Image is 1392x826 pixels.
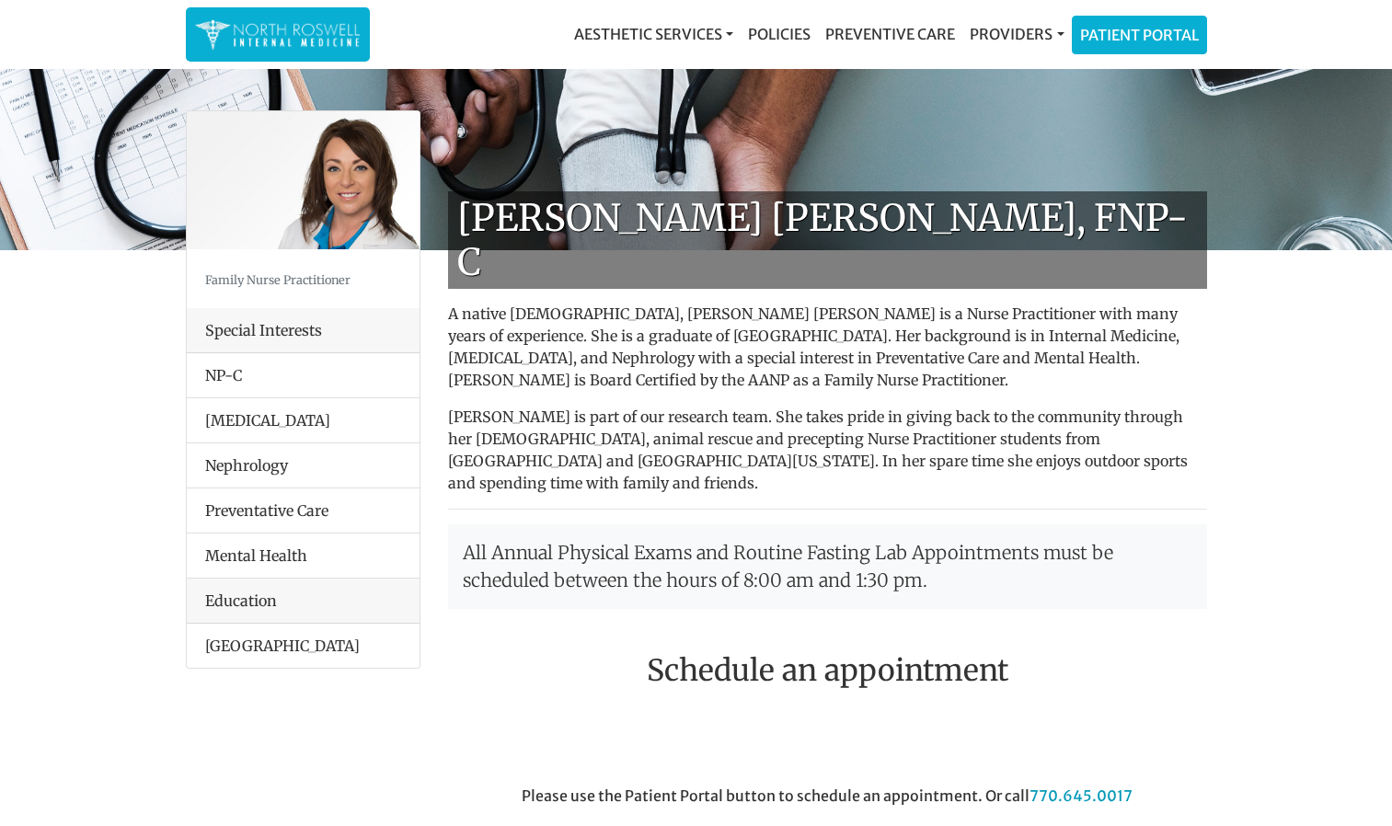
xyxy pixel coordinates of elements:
a: Patient Portal [1073,17,1206,53]
li: Preventative Care [187,488,420,533]
a: 770.645.0017 [1030,786,1133,805]
p: All Annual Physical Exams and Routine Fasting Lab Appointments must be scheduled between the hour... [448,524,1207,609]
li: [GEOGRAPHIC_DATA] [187,624,420,668]
div: Special Interests [187,308,420,353]
a: Preventive Care [818,16,962,52]
div: Education [187,579,420,624]
p: [PERSON_NAME] is part of our research team. She takes pride in giving back to the community throu... [448,406,1207,494]
h1: [PERSON_NAME] [PERSON_NAME], FNP-C [448,191,1207,289]
li: [MEDICAL_DATA] [187,397,420,443]
img: North Roswell Internal Medicine [195,17,361,52]
a: Providers [962,16,1071,52]
li: Mental Health [187,533,420,579]
li: Nephrology [187,442,420,488]
p: A native [DEMOGRAPHIC_DATA], [PERSON_NAME] [PERSON_NAME] is a Nurse Practitioner with many years ... [448,303,1207,391]
a: Policies [741,16,818,52]
a: Aesthetic Services [567,16,741,52]
small: Family Nurse Practitioner [205,272,351,287]
h2: Schedule an appointment [448,653,1207,688]
img: Keela Weeks Leger, FNP-C [187,111,420,249]
li: NP-C [187,353,420,398]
